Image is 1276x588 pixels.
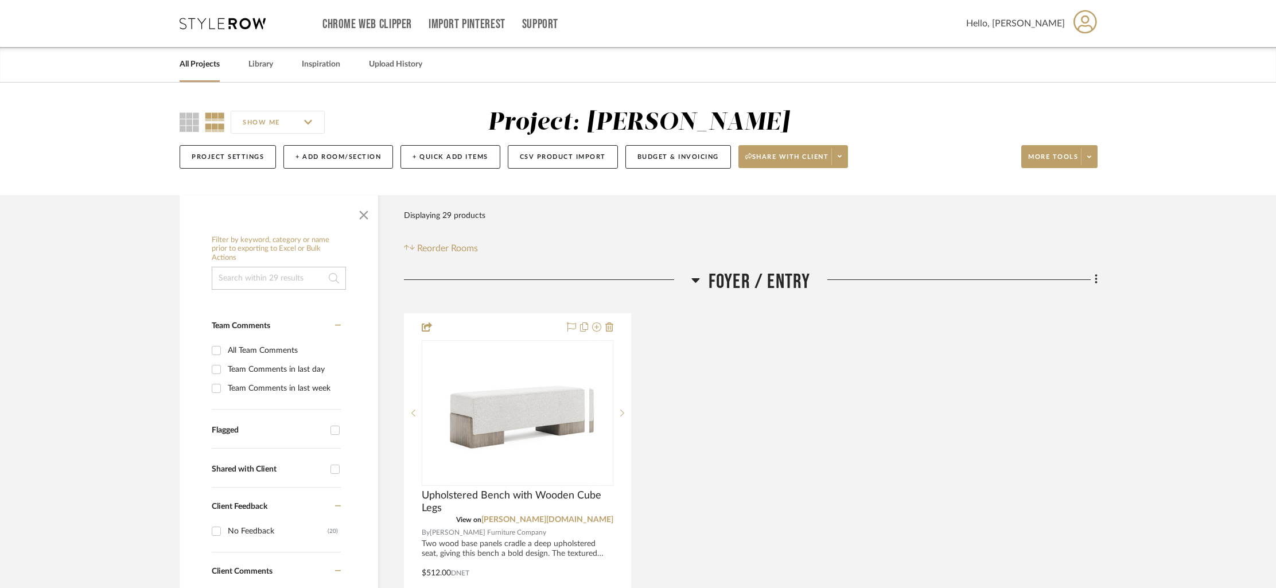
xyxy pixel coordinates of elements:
[429,20,505,29] a: Import Pinterest
[625,145,731,169] button: Budget & Invoicing
[228,341,338,360] div: All Team Comments
[422,489,613,515] span: Upholstered Bench with Wooden Cube Legs
[328,522,338,540] div: (20)
[180,145,276,169] button: Project Settings
[966,17,1065,30] span: Hello, [PERSON_NAME]
[522,20,558,29] a: Support
[212,236,346,263] h6: Filter by keyword, category or name prior to exporting to Excel or Bulk Actions
[1021,145,1098,168] button: More tools
[212,426,325,435] div: Flagged
[228,360,338,379] div: Team Comments in last day
[738,145,849,168] button: Share with client
[404,204,485,227] div: Displaying 29 products
[228,379,338,398] div: Team Comments in last week
[322,20,412,29] a: Chrome Web Clipper
[1028,153,1078,170] span: More tools
[400,145,500,169] button: + Quick Add Items
[283,145,393,169] button: + Add Room/Section
[488,111,789,135] div: Project: [PERSON_NAME]
[369,57,422,72] a: Upload History
[302,57,340,72] a: Inspiration
[248,57,273,72] a: Library
[212,322,270,330] span: Team Comments
[212,465,325,474] div: Shared with Client
[180,57,220,72] a: All Projects
[446,341,589,485] img: Upholstered Bench with Wooden Cube Legs
[508,145,618,169] button: CSV Product Import
[456,516,481,523] span: View on
[404,242,478,255] button: Reorder Rooms
[422,527,430,538] span: By
[212,267,346,290] input: Search within 29 results
[228,522,328,540] div: No Feedback
[212,567,273,575] span: Client Comments
[352,201,375,224] button: Close
[745,153,829,170] span: Share with client
[481,516,613,524] a: [PERSON_NAME][DOMAIN_NAME]
[212,503,267,511] span: Client Feedback
[709,270,811,294] span: Foyer / Entry
[430,527,546,538] span: [PERSON_NAME] Furniture Company
[417,242,478,255] span: Reorder Rooms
